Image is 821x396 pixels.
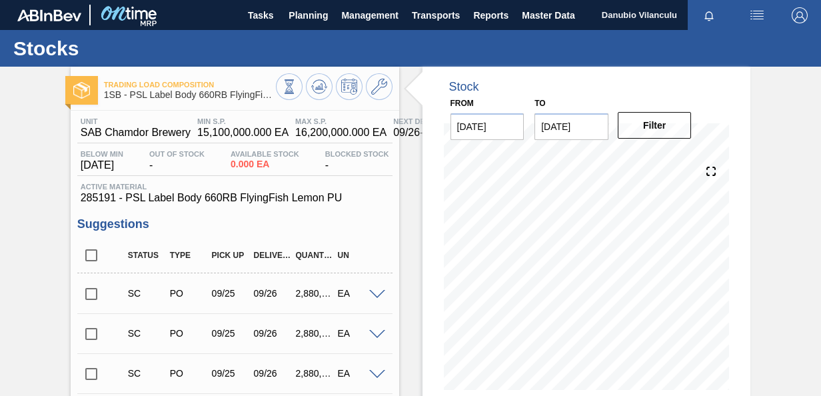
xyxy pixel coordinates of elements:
[366,73,393,100] button: Go to Master Data / General
[749,7,765,23] img: userActions
[167,251,211,260] div: Type
[334,288,378,299] div: EA
[231,150,299,158] span: Available Stock
[197,117,289,125] span: MIN S.P.
[293,288,337,299] div: 2,880,000.000
[209,328,253,339] div: 09/25/2025
[450,99,474,108] label: From
[251,328,295,339] div: 09/26/2025
[17,9,81,21] img: TNhmsLtSVTkK8tSr43FrP2fwEKptu5GPRR3wAAAABJRU5ErkJggg==
[251,288,295,299] div: 09/26/2025
[393,127,506,139] span: 09/26 - 2,880,000.000 EA
[81,183,389,191] span: Active Material
[81,127,191,139] span: SAB Chamdor Brewery
[146,150,208,171] div: -
[412,7,460,23] span: Transports
[251,251,295,260] div: Delivery
[306,73,333,100] button: Update Chart
[125,368,169,379] div: Suggestion Created
[293,328,337,339] div: 2,880,000.000
[534,99,545,108] label: to
[149,150,205,158] span: Out Of Stock
[334,328,378,339] div: EA
[167,328,211,339] div: Purchase order
[534,113,608,140] input: mm/dd/yyyy
[209,251,253,260] div: Pick up
[325,150,389,158] span: Blocked Stock
[322,150,393,171] div: -
[393,117,506,125] span: Next Delivery
[618,112,692,139] button: Filter
[81,117,191,125] span: Unit
[197,127,289,139] span: 15,100,000.000 EA
[167,288,211,299] div: Purchase order
[81,159,123,171] span: [DATE]
[688,6,730,25] button: Notifications
[334,251,378,260] div: UN
[246,7,275,23] span: Tasks
[293,368,337,379] div: 2,880,000.000
[792,7,808,23] img: Logout
[81,150,123,158] span: Below Min
[295,127,387,139] span: 16,200,000.000 EA
[209,368,253,379] div: 09/25/2025
[209,288,253,299] div: 09/25/2025
[251,368,295,379] div: 09/26/2025
[341,7,399,23] span: Management
[449,80,479,94] div: Stock
[289,7,328,23] span: Planning
[167,368,211,379] div: Purchase order
[276,73,303,100] button: Stocks Overview
[125,251,169,260] div: Status
[336,73,363,100] button: Schedule Inventory
[295,117,387,125] span: MAX S.P.
[13,41,250,56] h1: Stocks
[473,7,508,23] span: Reports
[81,192,389,204] span: 285191 - PSL Label Body 660RB FlyingFish Lemon PU
[125,328,169,339] div: Suggestion Created
[334,368,378,379] div: EA
[104,90,276,100] span: 1SB - PSL Label Body 660RB FlyingFish Lemon PU
[450,113,524,140] input: mm/dd/yyyy
[77,217,393,231] h3: Suggestions
[125,288,169,299] div: Suggestion Created
[522,7,574,23] span: Master Data
[231,159,299,169] span: 0.000 EA
[104,81,276,89] span: Trading Load Composition
[73,82,90,99] img: Ícone
[293,251,337,260] div: Quantity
